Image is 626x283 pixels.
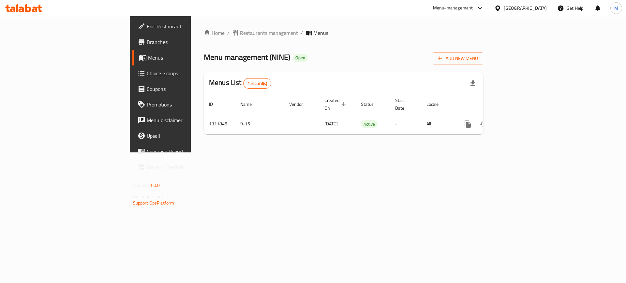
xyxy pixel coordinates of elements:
[243,78,272,89] div: Total records count
[235,114,284,134] td: 9-15
[244,80,271,87] span: 1 record(s)
[147,132,229,140] span: Upsell
[232,29,298,37] a: Restaurants management
[465,76,481,91] div: Export file
[148,54,229,62] span: Menus
[132,81,234,97] a: Coupons
[426,100,447,108] span: Locale
[204,29,483,37] nav: breadcrumb
[209,100,221,108] span: ID
[132,19,234,34] a: Edit Restaurant
[132,50,234,65] a: Menus
[240,100,260,108] span: Name
[301,29,303,37] li: /
[324,96,348,112] span: Created On
[324,120,338,128] span: [DATE]
[147,22,229,30] span: Edit Restaurant
[433,4,473,12] div: Menu-management
[150,181,160,190] span: 1.0.0
[132,34,234,50] a: Branches
[132,112,234,128] a: Menu disclaimer
[504,5,547,12] div: [GEOGRAPHIC_DATA]
[361,120,378,128] div: Active
[438,54,478,63] span: Add New Menu
[293,54,308,62] div: Open
[240,29,298,37] span: Restaurants management
[147,116,229,124] span: Menu disclaimer
[132,65,234,81] a: Choice Groups
[147,101,229,108] span: Promotions
[204,50,290,64] span: Menu management ( NINE )
[395,96,413,112] span: Start Date
[289,100,311,108] span: Vendor
[147,38,229,46] span: Branches
[390,114,421,134] td: -
[133,181,149,190] span: Version:
[147,163,229,171] span: Grocery Checklist
[147,69,229,77] span: Choice Groups
[614,5,618,12] span: M
[132,159,234,175] a: Grocery Checklist
[147,148,229,155] span: Coverage Report
[133,192,163,201] span: Get support on:
[455,94,528,114] th: Actions
[147,85,229,93] span: Coupons
[433,52,483,64] button: Add New Menu
[132,128,234,144] a: Upsell
[421,114,455,134] td: All
[460,116,476,132] button: more
[313,29,328,37] span: Menus
[204,94,528,134] table: enhanced table
[132,97,234,112] a: Promotions
[132,144,234,159] a: Coverage Report
[293,55,308,61] span: Open
[476,116,491,132] button: Change Status
[361,100,382,108] span: Status
[209,78,271,89] h2: Menus List
[361,120,378,128] span: Active
[133,199,174,207] a: Support.OpsPlatform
